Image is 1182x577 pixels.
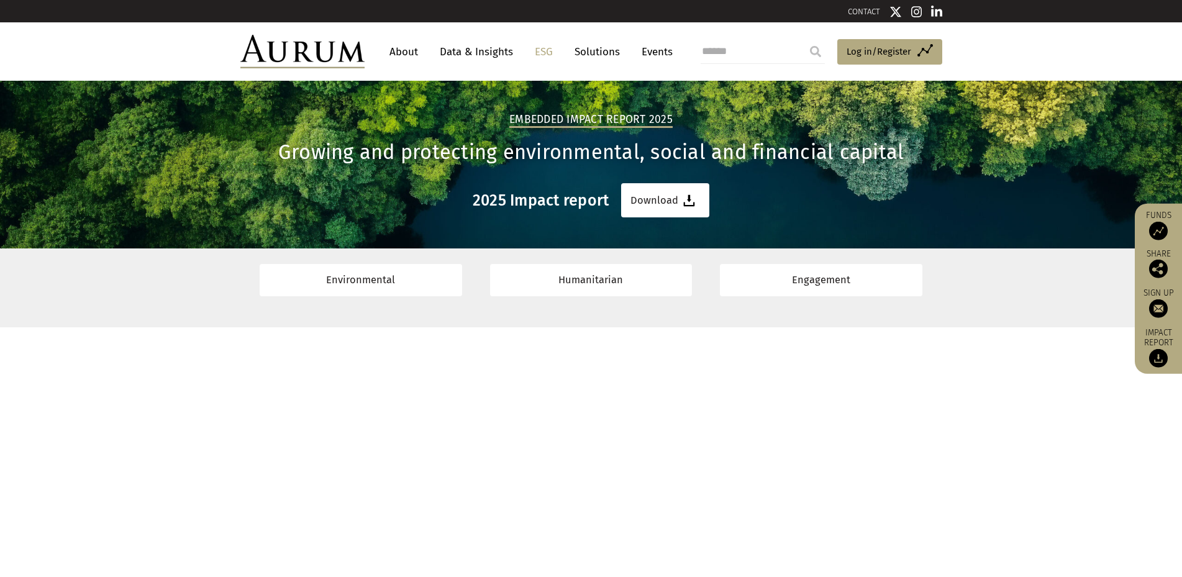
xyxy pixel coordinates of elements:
[260,264,462,296] a: Environmental
[240,140,942,165] h1: Growing and protecting environmental, social and financial capital
[889,6,902,18] img: Twitter icon
[837,39,942,65] a: Log in/Register
[434,40,519,63] a: Data & Insights
[803,39,828,64] input: Submit
[1149,221,1168,240] img: Access Funds
[1149,299,1168,317] img: Sign up to our newsletter
[490,264,693,296] a: Humanitarian
[383,40,424,63] a: About
[848,7,880,16] a: CONTACT
[240,35,365,68] img: Aurum
[529,40,559,63] a: ESG
[473,191,609,210] h3: 2025 Impact report
[635,40,673,63] a: Events
[1141,249,1176,278] div: Share
[1141,327,1176,368] a: Impact report
[911,6,922,18] img: Instagram icon
[1141,209,1176,240] a: Funds
[568,40,626,63] a: Solutions
[509,113,673,128] h2: Embedded Impact report 2025
[1141,287,1176,317] a: Sign up
[720,264,922,296] a: Engagement
[847,44,911,59] span: Log in/Register
[931,6,942,18] img: Linkedin icon
[621,183,709,217] a: Download
[1149,259,1168,278] img: Share this post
